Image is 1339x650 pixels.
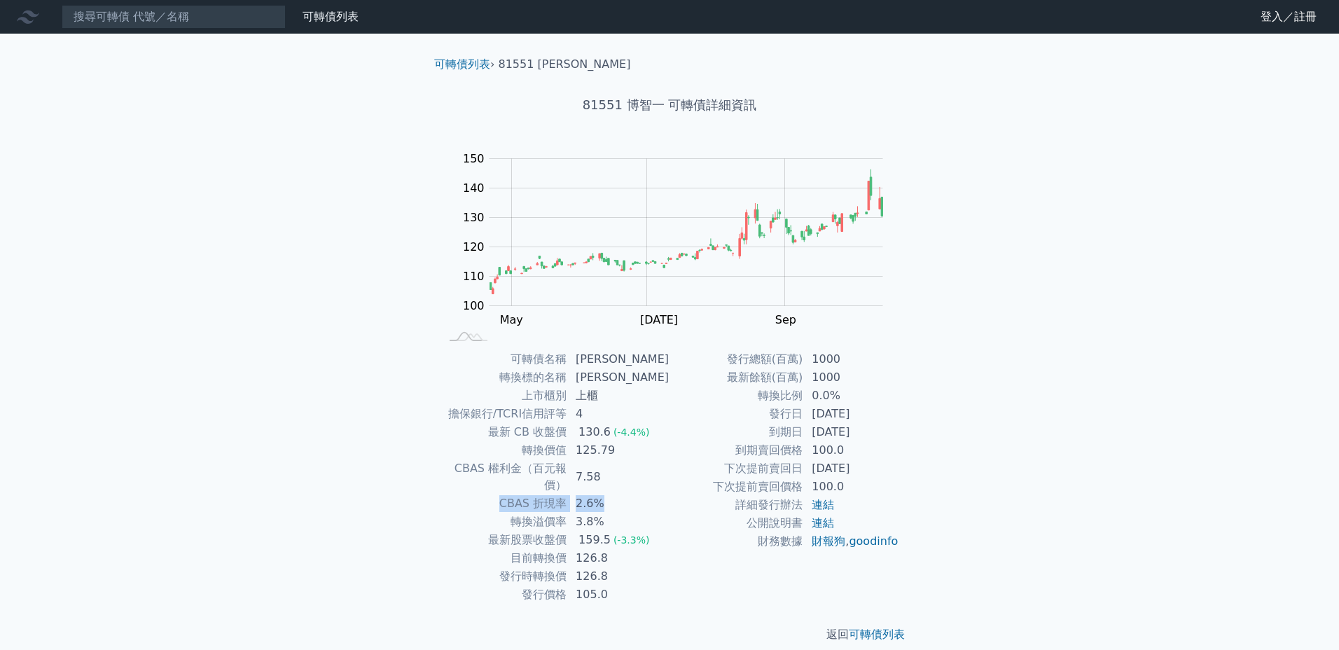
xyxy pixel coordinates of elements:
[812,498,834,511] a: 連結
[576,424,613,441] div: 130.6
[500,313,523,326] tspan: May
[669,496,803,514] td: 詳細發行辦法
[803,532,899,551] td: ,
[440,459,567,495] td: CBAS 權利金（百元報價）
[669,423,803,441] td: 到期日
[567,513,669,531] td: 3.8%
[613,534,650,546] span: (-3.3%)
[669,387,803,405] td: 轉換比例
[463,270,485,283] tspan: 110
[440,586,567,604] td: 發行價格
[849,628,905,641] a: 可轉債列表
[440,441,567,459] td: 轉換價值
[669,459,803,478] td: 下次提前賣回日
[434,56,494,73] li: ›
[803,478,899,496] td: 100.0
[434,57,490,71] a: 可轉債列表
[1249,6,1328,28] a: 登入／註冊
[440,423,567,441] td: 最新 CB 收盤價
[669,368,803,387] td: 最新餘額(百萬)
[567,368,669,387] td: [PERSON_NAME]
[499,56,631,73] li: 81551 [PERSON_NAME]
[423,626,916,643] p: 返回
[613,427,650,438] span: (-4.4%)
[803,387,899,405] td: 0.0%
[669,532,803,551] td: 財務數據
[463,211,485,224] tspan: 130
[440,405,567,423] td: 擔保銀行/TCRI信用評等
[576,532,613,548] div: 159.5
[567,549,669,567] td: 126.8
[440,350,567,368] td: 可轉債名稱
[440,567,567,586] td: 發行時轉換價
[669,478,803,496] td: 下次提前賣回價格
[423,95,916,115] h1: 81551 博智一 可轉債詳細資訊
[463,299,485,312] tspan: 100
[440,549,567,567] td: 目前轉換價
[303,10,359,23] a: 可轉債列表
[62,5,286,29] input: 搜尋可轉債 代號／名稱
[567,441,669,459] td: 125.79
[669,405,803,423] td: 發行日
[567,350,669,368] td: [PERSON_NAME]
[669,441,803,459] td: 到期賣回價格
[567,567,669,586] td: 126.8
[803,350,899,368] td: 1000
[440,368,567,387] td: 轉換標的名稱
[803,405,899,423] td: [DATE]
[803,441,899,459] td: 100.0
[1269,583,1339,650] div: 聊天小工具
[640,313,678,326] tspan: [DATE]
[849,534,898,548] a: goodinfo
[463,240,485,254] tspan: 120
[669,350,803,368] td: 發行總額(百萬)
[567,405,669,423] td: 4
[440,513,567,531] td: 轉換溢價率
[567,495,669,513] td: 2.6%
[440,531,567,549] td: 最新股票收盤價
[803,423,899,441] td: [DATE]
[1269,583,1339,650] iframe: Chat Widget
[567,387,669,405] td: 上櫃
[669,514,803,532] td: 公開說明書
[803,368,899,387] td: 1000
[775,313,796,326] tspan: Sep
[456,152,904,326] g: Chart
[812,516,834,530] a: 連結
[440,495,567,513] td: CBAS 折現率
[803,459,899,478] td: [DATE]
[812,534,845,548] a: 財報狗
[567,459,669,495] td: 7.58
[567,586,669,604] td: 105.0
[463,152,485,165] tspan: 150
[440,387,567,405] td: 上市櫃別
[463,181,485,195] tspan: 140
